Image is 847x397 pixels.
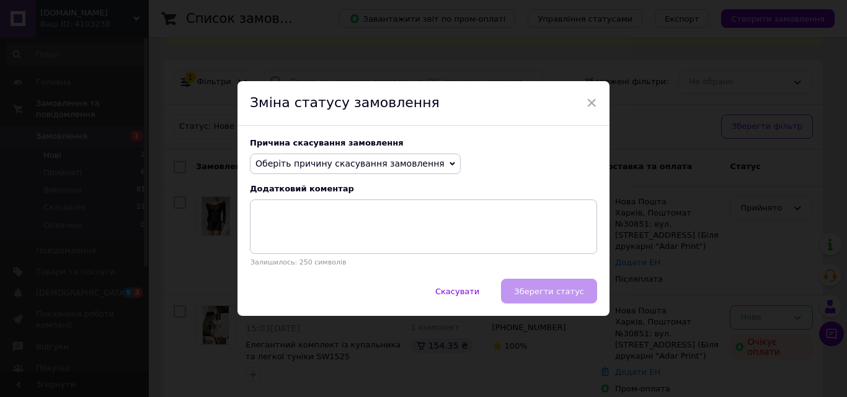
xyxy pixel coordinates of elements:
[255,159,445,168] span: Оберіть причину скасування замовлення
[250,258,597,266] p: Залишилось: 250 символів
[250,184,597,193] div: Додатковий коментар
[250,138,597,147] div: Причина скасування замовлення
[237,81,610,126] div: Зміна статусу замовлення
[435,287,479,296] span: Скасувати
[586,92,597,113] span: ×
[422,279,492,303] button: Скасувати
